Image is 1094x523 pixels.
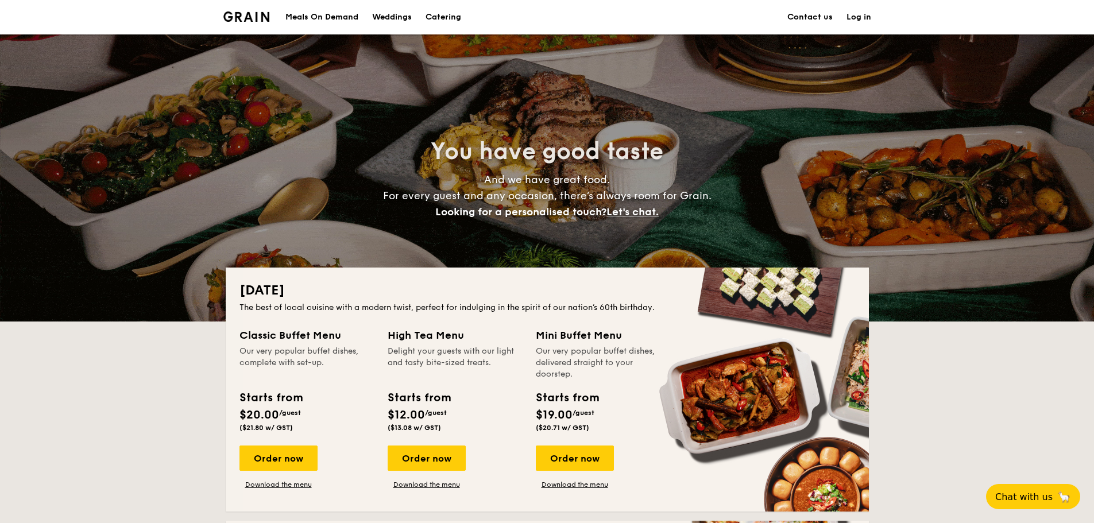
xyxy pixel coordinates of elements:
[279,409,301,417] span: /guest
[239,281,855,300] h2: [DATE]
[239,346,374,380] div: Our very popular buffet dishes, complete with set-up.
[995,491,1053,502] span: Chat with us
[536,408,573,422] span: $19.00
[536,346,670,380] div: Our very popular buffet dishes, delivered straight to your doorstep.
[536,480,614,489] a: Download the menu
[986,484,1080,509] button: Chat with us🦙
[388,408,425,422] span: $12.00
[239,480,318,489] a: Download the menu
[425,409,447,417] span: /guest
[239,327,374,343] div: Classic Buffet Menu
[536,445,614,471] div: Order now
[388,445,466,471] div: Order now
[1057,490,1071,503] span: 🦙
[223,11,270,22] a: Logotype
[536,389,598,406] div: Starts from
[239,408,279,422] span: $20.00
[223,11,270,22] img: Grain
[239,302,855,313] div: The best of local cuisine with a modern twist, perfect for indulging in the spirit of our nation’...
[239,445,318,471] div: Order now
[536,424,589,432] span: ($20.71 w/ GST)
[606,206,659,218] span: Let's chat.
[388,346,522,380] div: Delight your guests with our light and tasty bite-sized treats.
[388,424,441,432] span: ($13.08 w/ GST)
[388,480,466,489] a: Download the menu
[239,424,293,432] span: ($21.80 w/ GST)
[536,327,670,343] div: Mini Buffet Menu
[239,389,302,406] div: Starts from
[388,327,522,343] div: High Tea Menu
[573,409,594,417] span: /guest
[388,389,450,406] div: Starts from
